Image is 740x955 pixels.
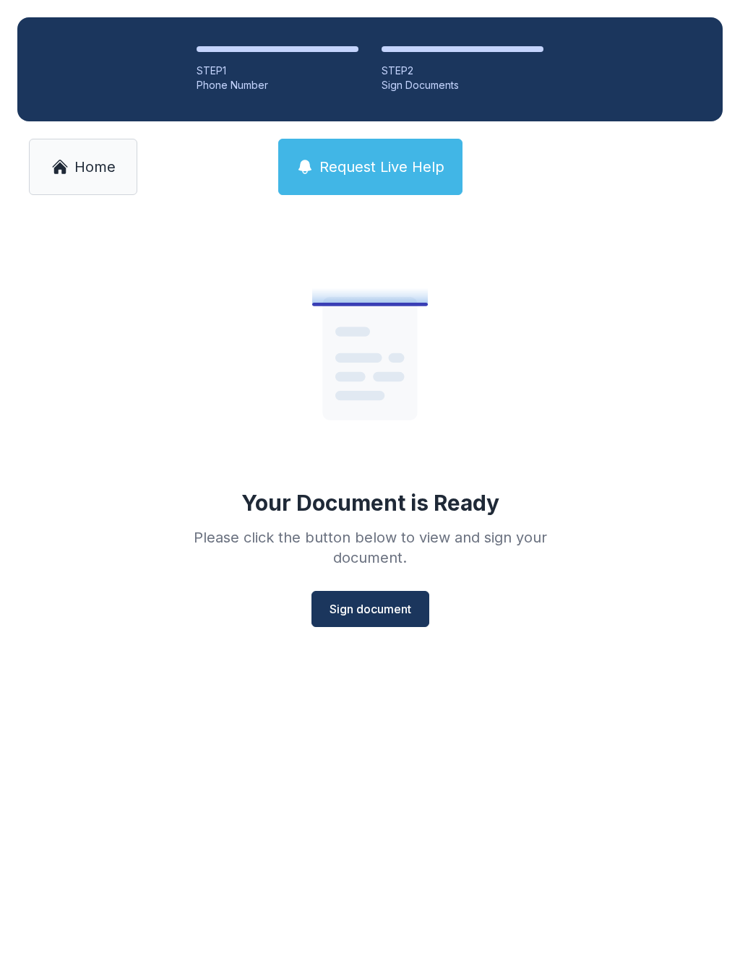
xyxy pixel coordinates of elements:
[74,157,116,177] span: Home
[197,78,358,92] div: Phone Number
[162,527,578,568] div: Please click the button below to view and sign your document.
[197,64,358,78] div: STEP 1
[382,64,543,78] div: STEP 2
[330,600,411,618] span: Sign document
[241,490,499,516] div: Your Document is Ready
[319,157,444,177] span: Request Live Help
[382,78,543,92] div: Sign Documents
